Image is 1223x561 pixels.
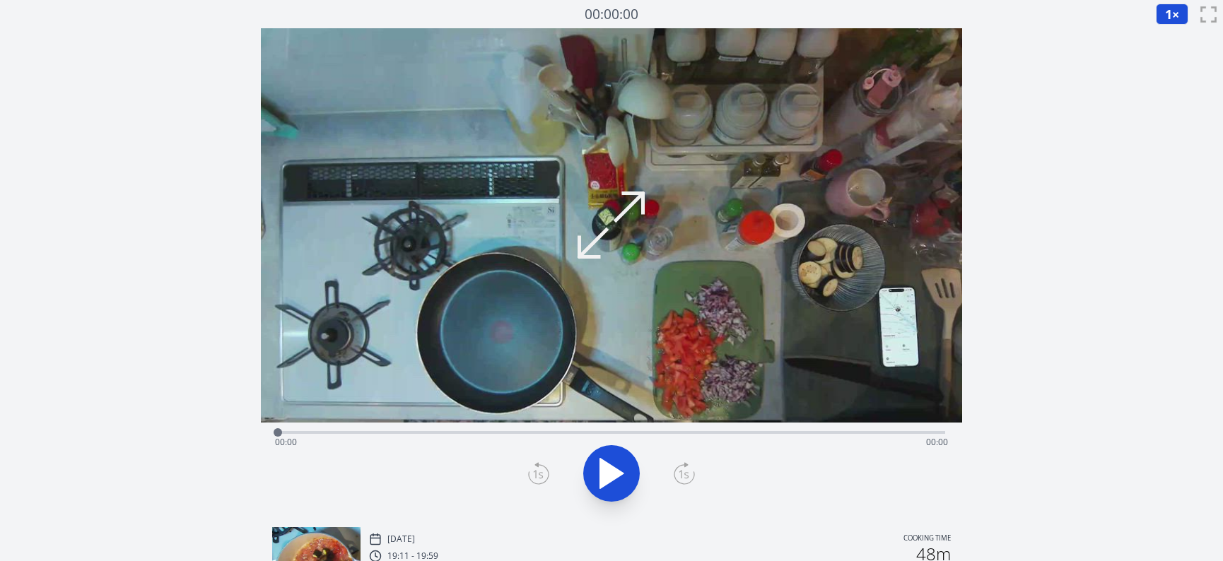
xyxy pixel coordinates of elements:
[1165,6,1172,23] span: 1
[903,533,951,545] p: Cooking time
[1156,4,1188,25] button: 1×
[926,436,948,448] span: 00:00
[387,533,415,545] p: [DATE]
[585,4,638,25] a: 00:00:00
